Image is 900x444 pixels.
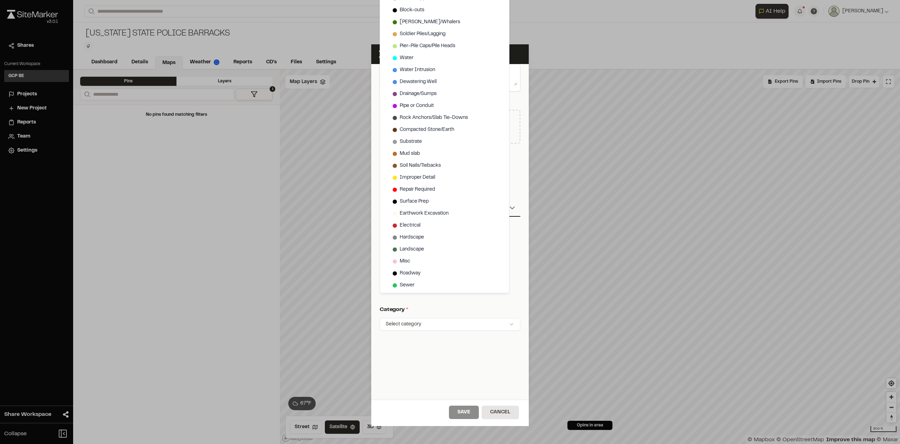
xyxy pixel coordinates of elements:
span: Block-outs [400,6,424,14]
a: OpenStreetMap [776,437,824,442]
span: Pipe or Conduit [400,102,434,110]
button: Reset bearing to north [886,412,896,423]
button: Zoom out [886,402,896,412]
span: Drainage/Sumps [400,90,437,98]
span: [PERSON_NAME]/Whalers [400,18,460,26]
span: Roadway [400,269,420,277]
a: Map feedback [826,437,875,442]
span: Mud slab [400,150,420,158]
a: Mapbox [747,437,775,442]
span: Soldier Piles/Lagging [400,30,445,38]
span: Soil Nails/Tiebacks [400,162,441,170]
span: Repair Required [400,186,435,194]
span: Electrical [400,222,420,229]
span: Hardscape [400,234,424,241]
span: Misc [400,258,410,265]
span: Rock Anchors/Slab Tie-Downs [400,114,468,122]
div: 300 ft [870,426,896,432]
span: Pier-Pile Caps/Pile Heads [400,42,455,50]
span: Earthwork Excavation [400,210,449,217]
span: Improper Detail [400,174,435,182]
span: Surface Prep [400,198,429,205]
button: Find my location [886,378,896,388]
span: Substrate [400,138,422,146]
span: Sewer [400,281,414,289]
span: Water [400,54,413,62]
span: Dewatering Well [400,78,437,86]
button: Zoom in [886,392,896,402]
a: Mapbox logo [282,434,313,442]
span: Compacted Stone/Earth [400,126,454,134]
span: Landscape [400,246,424,253]
span: Water Intrusion [400,66,435,74]
a: Maxar [876,437,898,442]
